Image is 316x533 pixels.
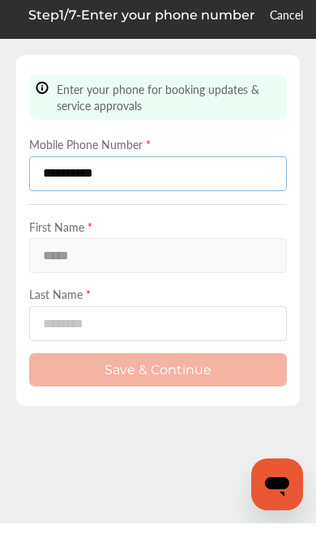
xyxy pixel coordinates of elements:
label: Mobile Phone Number [29,146,287,162]
img: info-Icon.6181e609.svg [36,91,49,104]
iframe: Button to launch messaging window [251,468,303,520]
p: Step 1 / 7 - Enter your phone number [28,17,255,32]
div: Enter your phone for booking updates & service approvals [29,84,287,130]
label: First Name [29,228,287,245]
label: Last Name [29,296,287,312]
a: Cancel [270,16,303,32]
